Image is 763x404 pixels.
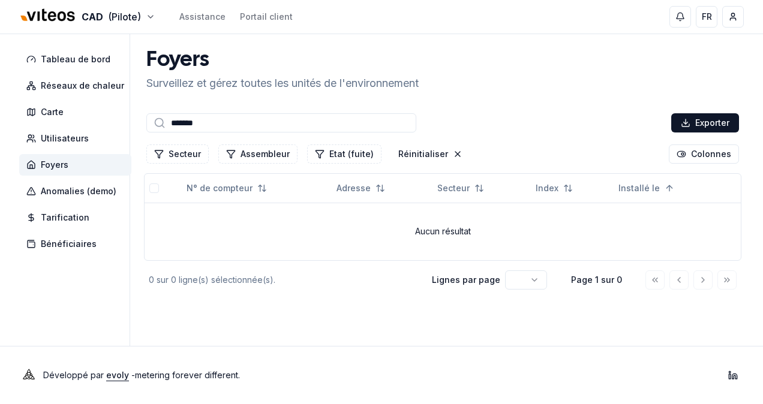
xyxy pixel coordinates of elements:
a: Bénéficiaires [19,233,136,255]
button: Not sorted. Click to sort ascending. [430,179,491,198]
img: Viteos - CAD Logo [19,1,77,30]
h1: Foyers [146,49,419,73]
button: Sorted ascending. Click to sort descending. [611,179,681,198]
div: Page 1 sur 0 [566,274,626,286]
span: N° de compteur [187,182,253,194]
span: Bénéficiaires [41,238,97,250]
span: Tarification [41,212,89,224]
a: Carte [19,101,136,123]
button: FR [696,6,717,28]
p: Développé par - metering forever different . [43,367,240,384]
button: Réinitialiser les filtres [391,144,470,164]
span: FR [702,11,712,23]
button: Not sorted. Click to sort ascending. [329,179,392,198]
span: Index [536,182,558,194]
span: Carte [41,106,64,118]
a: Foyers [19,154,136,176]
a: Réseaux de chaleur [19,75,136,97]
span: Adresse [337,182,371,194]
span: Anomalies (demo) [41,185,116,197]
a: Tarification [19,207,136,228]
span: Installé le [618,182,660,194]
span: (Pilote) [108,10,141,24]
button: Tout sélectionner [149,183,159,193]
button: CAD(Pilote) [19,4,155,30]
a: Portail client [240,11,293,23]
span: CAD [82,10,103,24]
a: Tableau de bord [19,49,136,70]
span: Secteur [437,182,470,194]
button: Exporter [671,113,739,132]
button: Cocher les colonnes [669,144,739,164]
button: Filtrer les lignes [218,144,298,164]
p: Surveillez et gérez toutes les unités de l'environnement [146,75,419,92]
span: Tableau de bord [41,53,110,65]
p: Lignes par page [432,274,500,286]
a: Assistance [179,11,226,23]
button: Filtrer les lignes [307,144,381,164]
a: Anomalies (demo) [19,180,136,202]
a: Utilisateurs [19,128,136,149]
a: evoly [106,370,129,380]
button: Not sorted. Click to sort ascending. [528,179,580,198]
span: Réseaux de chaleur [41,80,124,92]
td: Aucun résultat [145,203,741,260]
button: Filtrer les lignes [146,144,209,164]
button: Not sorted. Click to sort ascending. [179,179,274,198]
span: Utilisateurs [41,132,89,144]
div: 0 sur 0 ligne(s) sélectionnée(s). [149,274,413,286]
img: Evoly Logo [19,366,38,385]
span: Foyers [41,159,68,171]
